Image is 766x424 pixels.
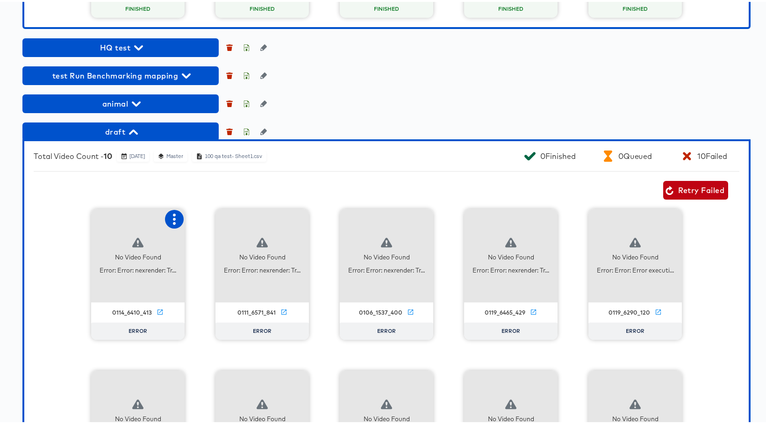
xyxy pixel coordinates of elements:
[370,4,403,11] span: FINISHED
[22,36,219,55] button: HQ test
[249,326,275,333] span: ERROR
[115,251,161,260] div: No Video Found
[498,326,524,333] span: ERROR
[609,307,650,315] div: 0119_6290_120
[488,413,534,422] div: No Video Found
[239,251,286,260] div: No Video Found
[22,121,219,139] button: draft
[22,93,219,111] button: animal
[488,251,534,260] div: No Video Found
[204,151,263,158] div: 100 qa test- Sheet1.csv
[22,65,219,83] button: test Run Benchmarking mapping
[166,151,184,158] div: Master
[364,413,410,422] div: No Video Found
[622,326,648,333] span: ERROR
[100,264,176,273] div: Error: Error: nexrender: Tr...
[612,413,659,422] div: No Video Found
[237,307,276,315] div: 0111_6571_841
[34,150,112,159] div: Total Video Count -
[364,251,410,260] div: No Video Found
[129,151,145,158] div: [DATE]
[697,150,727,159] div: 10 Failed
[27,39,214,52] span: HQ test
[359,307,402,315] div: 0106_1537_400
[348,264,425,273] div: Error: Error: nexrender: Tr...
[122,4,154,11] span: FINISHED
[27,67,214,80] span: test Run Benchmarking mapping
[494,4,527,11] span: FINISHED
[618,150,652,159] div: 0 Queued
[27,123,214,137] span: draft
[246,4,279,11] span: FINISHED
[667,182,724,195] span: Retry Failed
[663,179,728,198] button: Retry Failed
[612,251,659,260] div: No Video Found
[224,264,301,273] div: Error: Error: nexrender: Tr...
[597,264,674,273] div: Error: Error: Error executi...
[239,413,286,422] div: No Video Found
[373,326,400,333] span: ERROR
[125,326,151,333] span: ERROR
[112,307,152,315] div: 0114_6410_413
[540,150,575,159] div: 0 Finished
[115,413,161,422] div: No Video Found
[472,264,549,273] div: Error: Error: nexrender: Tr...
[27,95,214,108] span: animal
[104,150,112,159] b: 10
[485,307,525,315] div: 0119_6465_429
[619,4,651,11] span: FINISHED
